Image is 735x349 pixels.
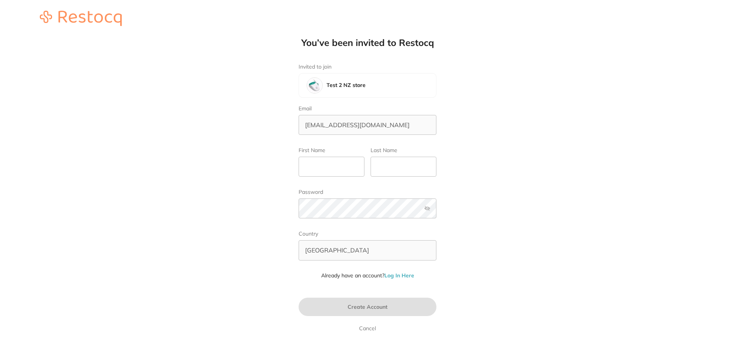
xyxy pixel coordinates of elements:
label: Country [299,231,436,237]
a: Cancel [299,325,436,331]
p: Already have an account? [299,272,436,280]
h4: Test 2 NZ store [327,82,366,89]
label: Last Name [371,147,436,154]
a: Log In Here [384,272,414,279]
label: Password [299,189,436,195]
img: Test 2 NZ store [307,78,322,93]
span: Create Account [348,303,387,310]
label: Invited to join [299,64,436,70]
label: Email [299,105,436,112]
button: Create Account [299,298,436,316]
h1: You’ve been invited to Restocq [299,37,436,48]
label: First Name [299,147,364,154]
img: restocq_logo.svg [40,11,122,26]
